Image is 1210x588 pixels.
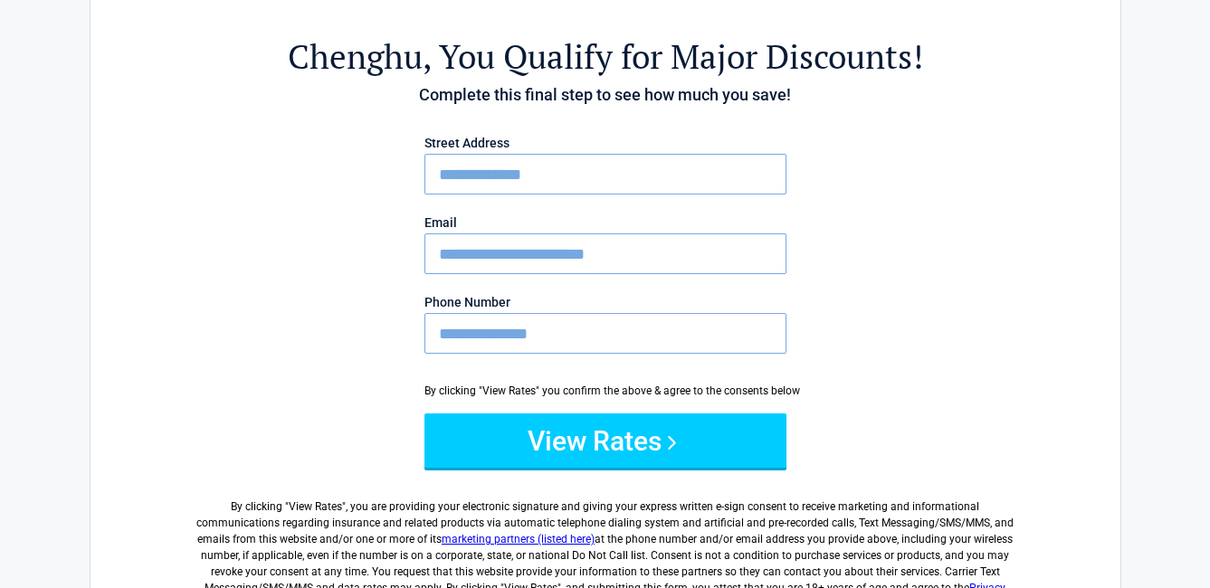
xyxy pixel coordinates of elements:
div: By clicking "View Rates" you confirm the above & agree to the consents below [424,383,786,399]
h2: , You Qualify for Major Discounts! [190,34,1021,79]
label: Email [424,216,786,229]
button: View Rates [424,413,786,468]
span: Chenghu [288,34,423,79]
label: Street Address [424,137,786,149]
label: Phone Number [424,296,786,308]
a: marketing partners (listed here) [442,533,595,545]
span: View Rates [289,500,342,513]
h4: Complete this final step to see how much you save! [190,83,1021,107]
